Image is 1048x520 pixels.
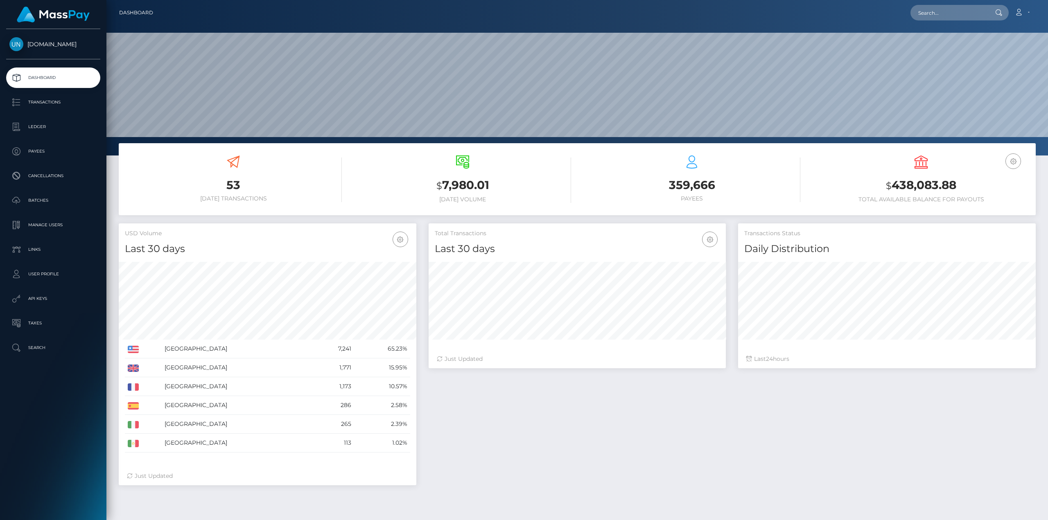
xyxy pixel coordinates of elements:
[313,340,354,358] td: 7,241
[436,180,442,191] small: $
[9,72,97,84] p: Dashboard
[128,402,139,410] img: ES.png
[6,239,100,260] a: Links
[813,196,1030,203] h6: Total Available Balance for Payouts
[6,92,100,113] a: Transactions
[746,355,1028,363] div: Last hours
[744,242,1030,256] h4: Daily Distribution
[6,41,100,48] span: [DOMAIN_NAME]
[6,68,100,88] a: Dashboard
[910,5,987,20] input: Search...
[9,342,97,354] p: Search
[354,434,410,452] td: 1.02%
[9,194,97,207] p: Batches
[6,215,100,235] a: Manage Users
[886,180,892,191] small: $
[313,358,354,377] td: 1,771
[354,415,410,434] td: 2.39%
[6,141,100,162] a: Payees
[6,264,100,284] a: User Profile
[9,96,97,108] p: Transactions
[437,355,718,363] div: Just Updated
[6,288,100,309] a: API Keys
[435,230,720,238] h5: Total Transactions
[583,177,800,193] h3: 359,666
[354,340,410,358] td: 65.23%
[354,377,410,396] td: 10.57%
[313,415,354,434] td: 265
[766,355,773,362] span: 24
[6,117,100,137] a: Ledger
[354,358,410,377] td: 15.95%
[125,195,342,202] h6: [DATE] Transactions
[128,346,139,353] img: US.png
[313,377,354,396] td: 1,173
[125,177,342,193] h3: 53
[6,190,100,211] a: Batches
[744,230,1030,238] h5: Transactions Status
[435,242,720,256] h4: Last 30 days
[162,340,312,358] td: [GEOGRAPHIC_DATA]
[17,7,90,23] img: MassPay Logo
[354,177,571,194] h3: 7,980.01
[9,317,97,329] p: Taxes
[9,243,97,256] p: Links
[9,145,97,158] p: Payees
[6,166,100,186] a: Cancellations
[6,313,100,333] a: Taxes
[125,242,410,256] h4: Last 30 days
[9,121,97,133] p: Ledger
[119,4,153,21] a: Dashboard
[128,421,139,428] img: IT.png
[9,219,97,231] p: Manage Users
[162,358,312,377] td: [GEOGRAPHIC_DATA]
[313,396,354,415] td: 286
[162,377,312,396] td: [GEOGRAPHIC_DATA]
[125,230,410,238] h5: USD Volume
[162,415,312,434] td: [GEOGRAPHIC_DATA]
[9,268,97,280] p: User Profile
[9,37,23,51] img: Unlockt.me
[313,434,354,452] td: 113
[162,434,312,452] td: [GEOGRAPHIC_DATA]
[354,196,571,203] h6: [DATE] Volume
[128,440,139,447] img: MX.png
[162,396,312,415] td: [GEOGRAPHIC_DATA]
[583,195,800,202] h6: Payees
[813,177,1030,194] h3: 438,083.88
[9,170,97,182] p: Cancellations
[128,365,139,372] img: GB.png
[6,338,100,358] a: Search
[127,472,408,480] div: Just Updated
[354,396,410,415] td: 2.58%
[128,383,139,391] img: FR.png
[9,293,97,305] p: API Keys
